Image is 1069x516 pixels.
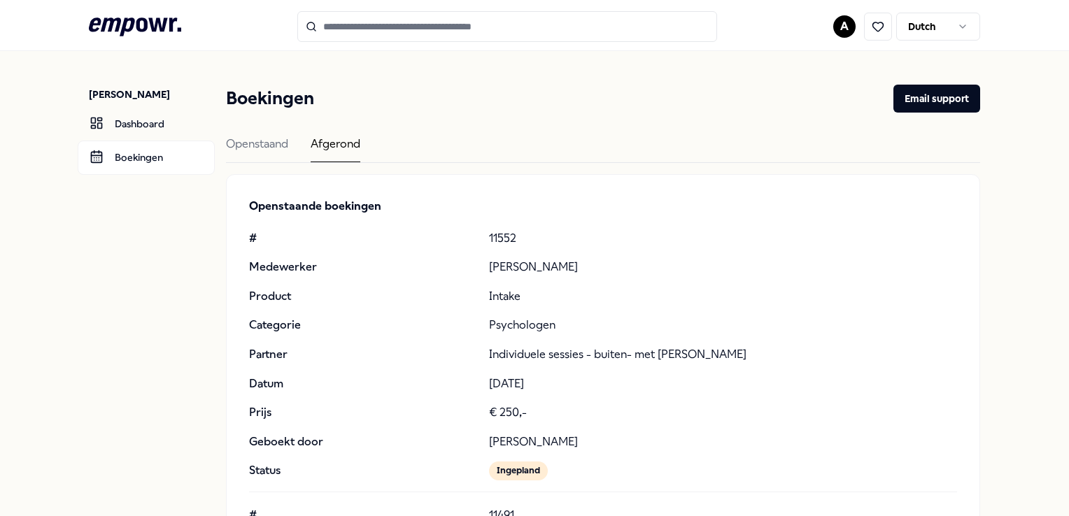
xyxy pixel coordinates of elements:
[489,461,548,480] div: Ingepland
[311,135,360,162] div: Afgerond
[489,316,957,334] p: Psychologen
[249,345,477,364] p: Partner
[249,229,477,248] p: #
[833,15,856,38] button: A
[249,403,477,422] p: Prijs
[249,433,477,451] p: Geboekt door
[489,229,957,248] p: 11552
[89,87,215,101] p: [PERSON_NAME]
[489,258,957,276] p: [PERSON_NAME]
[249,258,477,276] p: Medewerker
[489,345,957,364] p: Individuele sessies - buiten- met [PERSON_NAME]
[249,316,477,334] p: Categorie
[489,403,957,422] p: € 250,-
[78,107,215,141] a: Dashboard
[893,85,980,113] button: Email support
[249,287,477,306] p: Product
[249,375,477,393] p: Datum
[489,375,957,393] p: [DATE]
[297,11,717,42] input: Search for products, categories or subcategories
[489,287,957,306] p: Intake
[226,135,288,162] div: Openstaand
[78,141,215,174] a: Boekingen
[249,461,477,480] p: Status
[249,197,956,215] p: Openstaande boekingen
[226,85,314,113] h1: Boekingen
[489,433,957,451] p: [PERSON_NAME]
